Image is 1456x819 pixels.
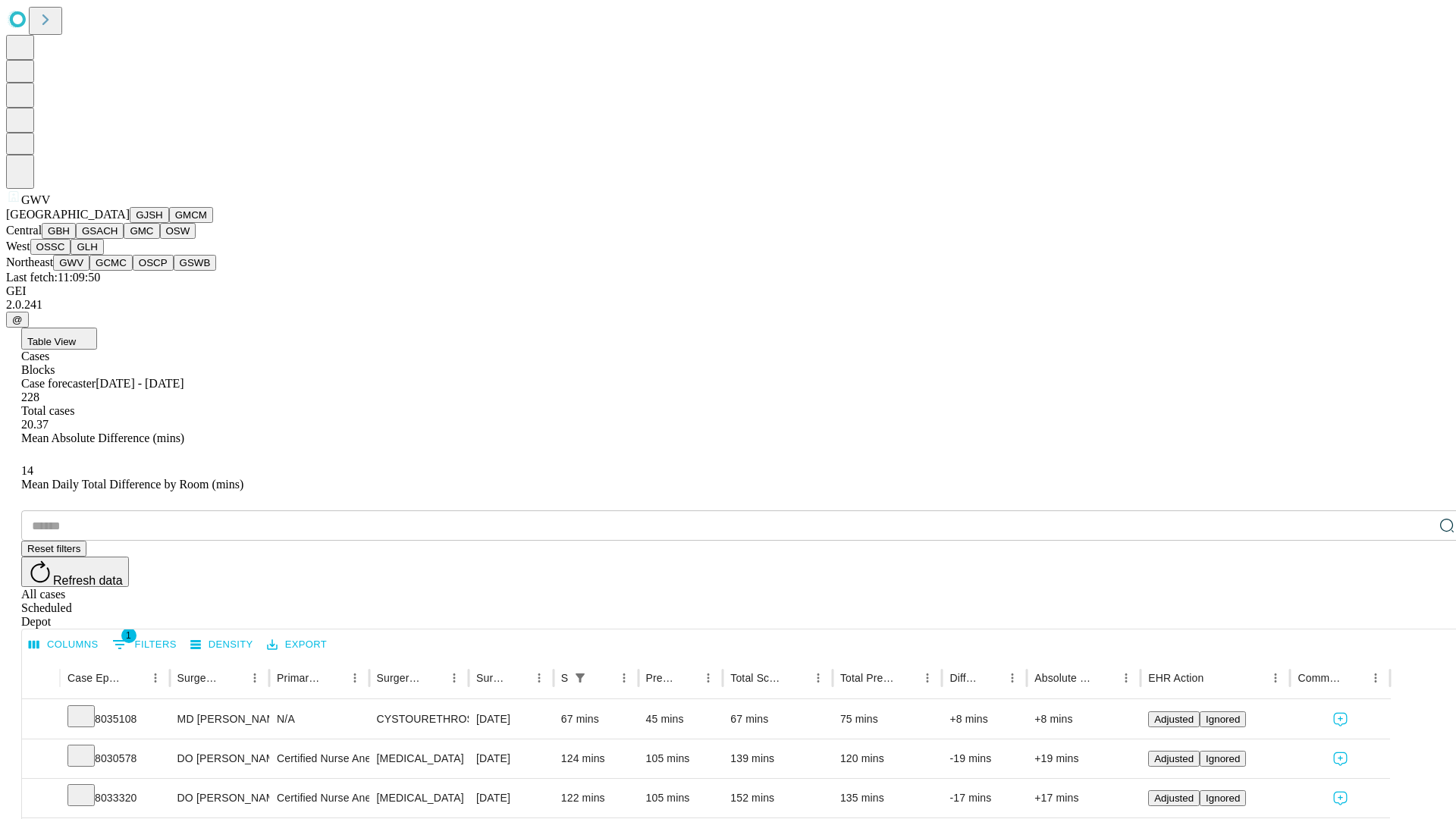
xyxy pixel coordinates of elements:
button: Sort [1094,667,1116,689]
span: 20.37 [21,418,49,431]
button: Sort [786,667,808,689]
div: Total Scheduled Duration [730,672,785,684]
span: [DATE] - [DATE] [96,377,184,390]
div: [DATE] [476,779,546,817]
button: @ [6,312,29,328]
span: Case forecaster [21,377,96,390]
div: 67 mins [561,700,631,739]
div: Surgery Date [476,672,506,684]
button: OSCP [133,255,174,271]
button: Menu [1116,667,1137,689]
div: [MEDICAL_DATA] [377,779,461,817]
button: Expand [30,707,52,733]
button: Adjusted [1148,790,1200,806]
button: Adjusted [1148,751,1200,767]
button: Sort [507,667,529,689]
div: 105 mins [646,779,716,817]
span: Ignored [1206,753,1240,764]
button: Menu [613,667,635,689]
div: Primary Service [277,672,321,684]
button: Export [263,633,331,657]
button: Menu [145,667,166,689]
span: 1 [121,628,136,643]
div: Surgeon Name [177,672,221,684]
span: Ignored [1206,714,1240,725]
button: Sort [676,667,698,689]
div: Scheduled In Room Duration [561,672,568,684]
button: Menu [244,667,265,689]
div: 8033320 [67,779,162,817]
span: Refresh data [53,574,123,587]
span: Mean Absolute Difference (mins) [21,431,184,444]
button: Adjusted [1148,711,1200,727]
div: 122 mins [561,779,631,817]
span: Adjusted [1154,753,1194,764]
button: GMCM [169,207,213,223]
div: 120 mins [840,739,935,778]
button: GSACH [76,223,124,239]
span: Adjusted [1154,714,1194,725]
button: Sort [592,667,613,689]
div: +8 mins [949,700,1019,739]
button: Expand [30,786,52,812]
button: Sort [323,667,344,689]
span: West [6,240,30,253]
div: -17 mins [949,779,1019,817]
button: Menu [808,667,829,689]
button: Expand [30,746,52,773]
div: Comments [1298,672,1341,684]
div: 67 mins [730,700,825,739]
button: GSWB [174,255,217,271]
button: Show filters [108,632,180,657]
button: Show filters [570,667,591,689]
span: Northeast [6,256,53,268]
button: Menu [344,667,366,689]
button: Menu [917,667,938,689]
button: Sort [124,667,145,689]
button: Menu [1265,667,1286,689]
button: Menu [529,667,550,689]
div: [DATE] [476,739,546,778]
div: N/A [277,700,361,739]
div: [DATE] [476,700,546,739]
div: [MEDICAL_DATA] [377,739,461,778]
div: MD [PERSON_NAME] [PERSON_NAME] Md [177,700,262,739]
div: +8 mins [1034,700,1133,739]
span: Total cases [21,404,74,417]
button: Menu [1002,667,1023,689]
button: Table View [21,328,97,350]
div: -19 mins [949,739,1019,778]
button: Sort [981,667,1002,689]
div: Total Predicted Duration [840,672,895,684]
div: DO [PERSON_NAME] Iii [PERSON_NAME] A Do [177,739,262,778]
div: 8035108 [67,700,162,739]
span: @ [12,314,23,325]
div: DO [PERSON_NAME] Iii [PERSON_NAME] A Do [177,779,262,817]
button: GCMC [89,255,133,271]
span: Central [6,224,42,237]
button: Reset filters [21,541,86,557]
button: Menu [1365,667,1386,689]
button: Sort [223,667,244,689]
button: OSSC [30,239,71,255]
div: 152 mins [730,779,825,817]
div: 139 mins [730,739,825,778]
button: Ignored [1200,711,1246,727]
div: Case Epic Id [67,672,122,684]
div: GEI [6,284,1450,298]
button: Ignored [1200,790,1246,806]
div: Absolute Difference [1034,672,1093,684]
button: Ignored [1200,751,1246,767]
div: Surgery Name [377,672,421,684]
span: 228 [21,391,39,403]
button: OSW [160,223,196,239]
div: +17 mins [1034,779,1133,817]
div: 45 mins [646,700,716,739]
button: Select columns [25,633,102,657]
span: Table View [27,336,76,347]
div: Predicted In Room Duration [646,672,676,684]
span: Ignored [1206,792,1240,804]
div: 124 mins [561,739,631,778]
button: Sort [1205,667,1226,689]
button: GWV [53,255,89,271]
